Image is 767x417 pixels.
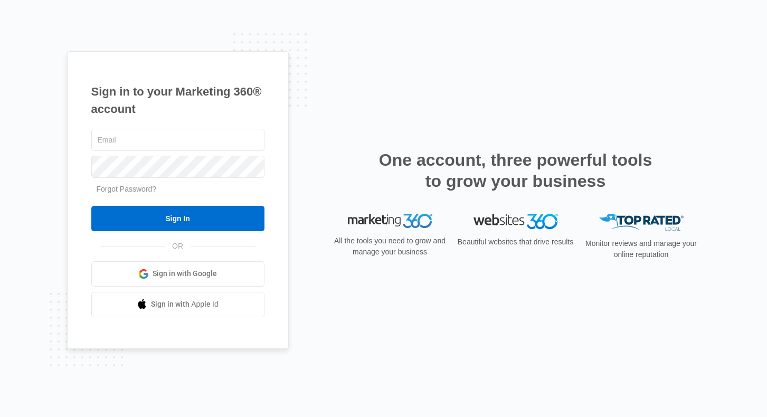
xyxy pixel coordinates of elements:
[97,185,157,193] a: Forgot Password?
[165,241,191,252] span: OR
[91,206,264,231] input: Sign In
[599,214,684,231] img: Top Rated Local
[91,83,264,118] h1: Sign in to your Marketing 360® account
[91,261,264,287] a: Sign in with Google
[91,292,264,317] a: Sign in with Apple Id
[457,236,575,248] p: Beautiful websites that drive results
[153,268,217,279] span: Sign in with Google
[151,299,219,310] span: Sign in with Apple Id
[331,235,449,258] p: All the tools you need to grow and manage your business
[91,129,264,151] input: Email
[348,214,432,229] img: Marketing 360
[582,238,700,260] p: Monitor reviews and manage your online reputation
[376,149,656,192] h2: One account, three powerful tools to grow your business
[474,214,558,229] img: Websites 360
